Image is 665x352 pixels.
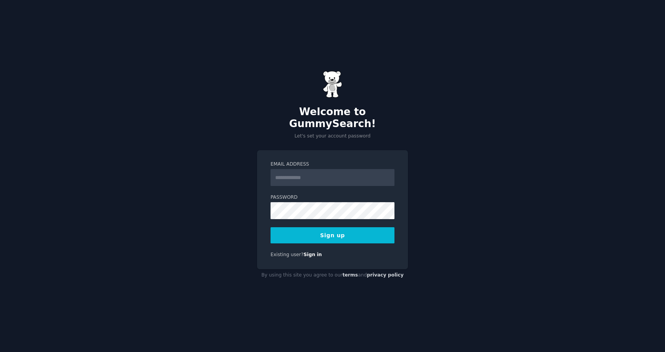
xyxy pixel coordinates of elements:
[367,272,404,278] a: privacy policy
[257,269,408,282] div: By using this site you agree to our and
[271,161,394,168] label: Email Address
[304,252,322,257] a: Sign in
[343,272,358,278] a: terms
[323,71,342,98] img: Gummy Bear
[271,227,394,243] button: Sign up
[271,194,394,201] label: Password
[257,106,408,130] h2: Welcome to GummySearch!
[257,133,408,140] p: Let's set your account password
[271,252,304,257] span: Existing user?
